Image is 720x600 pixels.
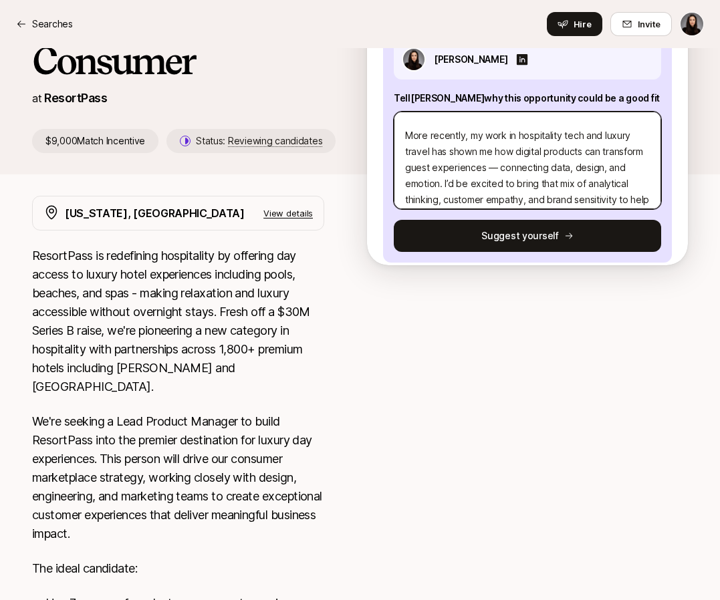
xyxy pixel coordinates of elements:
[32,412,324,543] p: We're seeking a Lead Product Manager to build ResortPass into the premier destination for luxury ...
[32,129,158,153] p: $9,000 Match Incentive
[32,90,41,107] p: at
[394,220,661,252] button: Suggest yourself
[32,247,324,396] p: ResortPass is redefining hospitality by offering day access to luxury hotel experiences including...
[638,17,661,31] span: Invite
[228,135,322,147] span: Reviewing candidates
[32,559,324,578] p: The ideal candidate:
[610,12,672,36] button: Invite
[263,206,313,220] p: View details
[394,90,661,106] p: Tell [PERSON_NAME] why this opportunity could be a good fit
[32,16,73,32] p: Searches
[434,51,507,67] p: [PERSON_NAME]
[547,12,602,36] button: Hire
[394,112,661,209] textarea: I’m really drawn to ResortPass’s mission of redefining luxury hospitality through accessibility —...
[196,133,322,149] p: Status:
[681,13,703,35] img: Katarina Lalovic
[65,204,245,222] p: [US_STATE], [GEOGRAPHIC_DATA]
[44,91,107,105] a: ResortPass
[403,49,425,70] img: 3c65519f_25a8_42a5_9ef9_6a50f168ee88.jpg
[680,12,704,36] button: Katarina Lalovic
[574,17,592,31] span: Hire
